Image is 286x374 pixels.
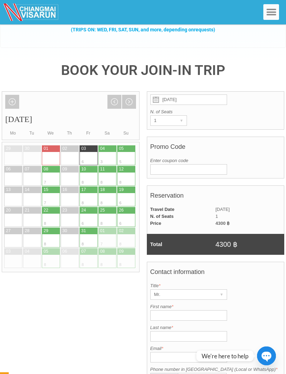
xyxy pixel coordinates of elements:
div: Sa [98,130,116,137]
div: ▾ [217,290,227,299]
div: 09 [62,166,67,172]
label: Email [150,345,281,352]
td: 4300 ฿ [216,220,284,227]
strong: (TRIPS ON: WED, FRI, SAT, SUN, and more, depending on [71,27,215,32]
label: Title [150,282,281,289]
label: N. of Seats [150,108,281,115]
div: 07 [25,166,29,172]
div: Menu Toggle [263,4,279,20]
td: Total [147,234,216,255]
div: 30 [25,146,29,152]
div: 28 [25,228,29,234]
td: Price [147,220,216,227]
div: Mr. [151,290,213,299]
div: 22 [44,207,48,213]
h4: BOOK YOUR JOIN-IN TRIP [2,63,284,77]
div: 05 [44,249,48,254]
div: 25 [100,207,105,213]
div: 21 [25,207,29,213]
div: 01 [100,228,105,234]
div: 29 [6,146,10,152]
div: [DATE] [2,92,139,130]
div: Tu [22,130,41,137]
div: 30 [62,228,67,234]
div: 20 [6,207,10,213]
div: 04 [100,146,105,152]
div: 08 [100,249,105,254]
div: 06 [6,166,10,172]
div: We [41,130,60,137]
div: 15 [44,187,48,193]
label: First name [150,303,281,310]
div: 29 [44,228,48,234]
div: 06 [62,249,67,254]
td: Travel Date [147,206,216,213]
div: Th [60,130,79,137]
div: 07 [81,249,86,254]
label: Phone number in [GEOGRAPHIC_DATA] (Local or WhatsApp) [150,366,281,373]
div: 09 [119,249,123,254]
div: 23 [62,207,67,213]
div: 02 [62,146,67,152]
h4: Promo Code [150,140,281,157]
td: 4300 ฿ [216,234,284,255]
div: 02 [119,228,123,234]
span: requests) [194,27,215,32]
div: 03 [81,146,86,152]
div: 04 [25,249,29,254]
label: Last name [150,324,281,331]
div: Su [116,130,135,137]
div: 13 [6,187,10,193]
div: 10 [81,166,86,172]
div: 14 [25,187,29,193]
div: 19 [119,187,123,193]
div: 01 [44,146,48,152]
div: 1 [151,116,173,125]
div: 31 [81,228,86,234]
div: Mo [3,130,22,137]
td: [DATE] [216,206,284,213]
div: 24 [81,207,86,213]
div: 26 [119,207,123,213]
h4: Contact information [150,265,281,282]
div: 08 [44,166,48,172]
div: Fr [79,130,98,137]
h4: Reservation [150,189,281,206]
div: 17 [81,187,86,193]
div: ▾ [177,116,187,125]
td: N. of Seats [147,213,216,220]
div: 27 [6,228,10,234]
div: 03 [6,249,10,254]
div: 18 [100,187,105,193]
div: 12 [119,166,123,172]
div: 05 [119,146,123,152]
td: 1 [216,213,284,220]
div: 11 [100,166,105,172]
div: 16 [62,187,67,193]
label: Enter coupon code [150,157,281,164]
